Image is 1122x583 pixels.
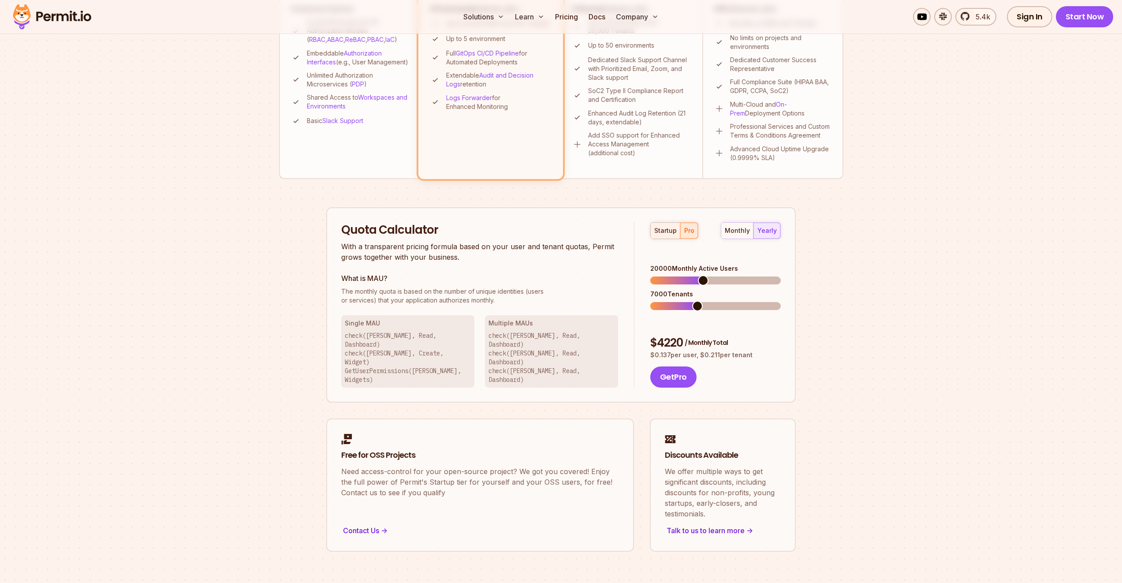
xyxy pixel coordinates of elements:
[730,34,832,51] p: No limits on projects and environments
[650,351,781,359] p: $ 0.137 per user, $ 0.211 per tenant
[446,94,492,101] a: Logs Forwarder
[730,56,832,73] p: Dedicated Customer Success Representative
[730,101,787,117] a: On-Prem
[307,116,363,125] p: Basic
[341,466,619,498] p: Need access-control for your open-source project? We got you covered! Enjoy the full power of Per...
[341,273,618,284] h3: What is MAU?
[327,36,343,43] a: ABAC
[446,71,533,88] a: Audit and Decision Logs
[585,8,609,26] a: Docs
[326,419,634,552] a: Free for OSS ProjectsNeed access-control for your open-source project? We got you covered! Enjoy ...
[1007,6,1052,27] a: Sign In
[511,8,548,26] button: Learn
[725,226,750,235] div: monthly
[650,264,781,273] div: 20000 Monthly Active Users
[730,122,832,140] p: Professional Services and Custom Terms & Conditions Agreement
[488,331,615,384] p: check([PERSON_NAME], Read, Dashboard) check([PERSON_NAME], Read, Dashboard) check([PERSON_NAME], ...
[588,131,692,157] p: Add SSO support for Enhanced Access Management (additional cost)
[352,80,364,88] a: PDP
[650,290,781,299] div: 7000 Tenants
[307,93,410,111] p: Shared Access to
[307,49,410,67] p: Embeddable (e.g., User Management)
[488,319,615,328] h3: Multiple MAUs
[446,49,552,67] p: Full for Automated Deployments
[341,524,619,537] div: Contact Us
[341,241,618,262] p: With a transparent pricing formula based on your user and tenant quotas, Permit grows together wi...
[650,419,796,552] a: Discounts AvailableWe offer multiple ways to get significant discounts, including discounts for n...
[307,71,410,89] p: Unlimited Authorization Microservices ( )
[9,2,95,32] img: Permit logo
[341,287,618,305] p: or services) that your application authorizes monthly.
[446,93,552,111] p: for Enhanced Monitoring
[665,524,781,537] div: Talk to us to learn more
[307,49,382,66] a: Authorization Interfaces
[650,366,697,388] button: GetPro
[381,525,388,536] span: ->
[685,338,728,347] span: / Monthly Total
[654,226,677,235] div: startup
[446,34,505,43] p: Up to 5 environment
[456,49,519,57] a: GitOps CI/CD Pipeline
[322,117,363,124] a: Slack Support
[955,8,996,26] a: 5.4k
[665,450,781,461] h2: Discounts Available
[552,8,582,26] a: Pricing
[730,100,832,118] p: Multi-Cloud and Deployment Options
[345,319,471,328] h3: Single MAU
[446,71,552,89] p: Extendable retention
[309,36,325,43] a: RBAC
[970,11,990,22] span: 5.4k
[345,331,471,384] p: check([PERSON_NAME], Read, Dashboard) check([PERSON_NAME], Create, Widget) GetUserPermissions([PE...
[460,8,508,26] button: Solutions
[341,450,619,461] h2: Free for OSS Projects
[341,222,618,238] h2: Quota Calculator
[1056,6,1114,27] a: Start Now
[588,109,692,127] p: Enhanced Audit Log Retention (21 days, extendable)
[385,36,395,43] a: IaC
[730,145,832,162] p: Advanced Cloud Uptime Upgrade (0.9999% SLA)
[345,36,365,43] a: ReBAC
[746,525,753,536] span: ->
[612,8,662,26] button: Company
[588,86,692,104] p: SoC2 Type II Compliance Report and Certification
[588,41,654,50] p: Up to 50 environments
[665,466,781,519] p: We offer multiple ways to get significant discounts, including discounts for non-profits, young s...
[650,335,781,351] div: $ 4220
[588,56,692,82] p: Dedicated Slack Support Channel with Prioritized Email, Zoom, and Slack support
[730,78,832,95] p: Full Compliance Suite (HIPAA BAA, GDPR, CCPA, SoC2)
[367,36,384,43] a: PBAC
[341,287,618,296] span: The monthly quota is based on the number of unique identities (users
